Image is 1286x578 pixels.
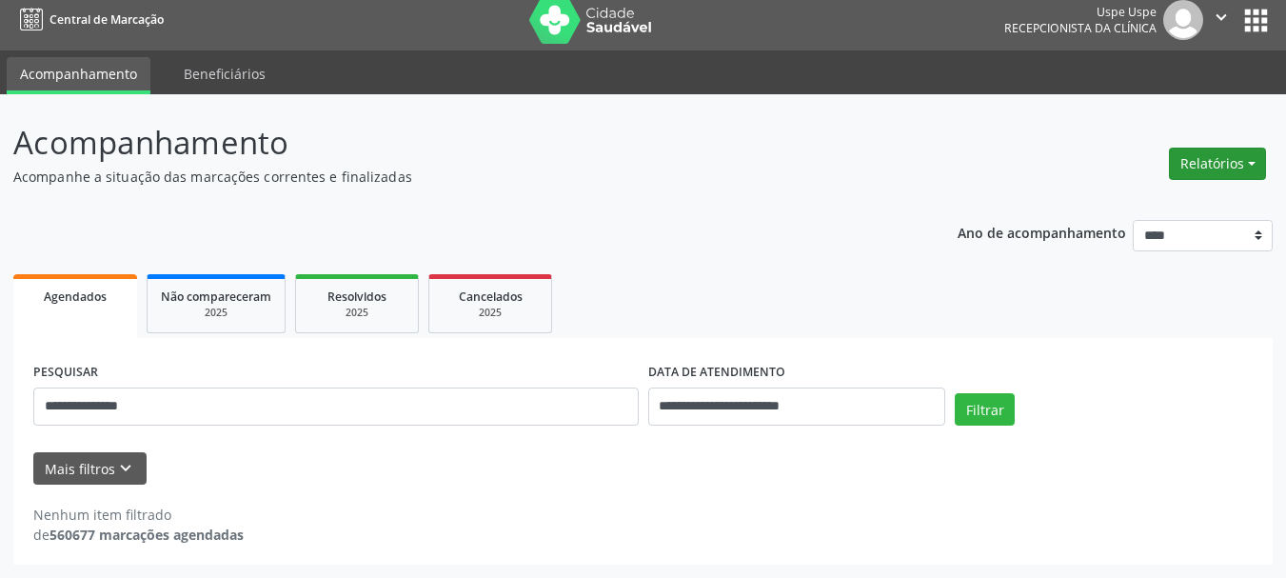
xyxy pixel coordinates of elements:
p: Acompanhe a situação das marcações correntes e finalizadas [13,167,895,187]
label: PESQUISAR [33,358,98,388]
i:  [1211,7,1232,28]
div: 2025 [161,306,271,320]
a: Beneficiários [170,57,279,90]
a: Acompanhamento [7,57,150,94]
button: Relatórios [1169,148,1266,180]
span: Agendados [44,289,107,305]
button: Mais filtroskeyboard_arrow_down [33,452,147,486]
label: DATA DE ATENDIMENTO [648,358,785,388]
span: Recepcionista da clínica [1004,20,1157,36]
i: keyboard_arrow_down [115,458,136,479]
button: apps [1239,4,1273,37]
a: Central de Marcação [13,4,164,35]
span: Resolvidos [327,289,386,305]
span: Não compareceram [161,289,271,305]
div: 2025 [309,306,405,320]
span: Cancelados [459,289,523,305]
p: Acompanhamento [13,119,895,167]
button: Filtrar [955,393,1015,426]
span: Central de Marcação [49,11,164,28]
strong: 560677 marcações agendadas [49,526,244,544]
div: 2025 [443,306,538,320]
p: Ano de acompanhamento [958,220,1126,244]
div: Nenhum item filtrado [33,505,244,525]
div: Uspe Uspe [1004,4,1157,20]
div: de [33,525,244,545]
